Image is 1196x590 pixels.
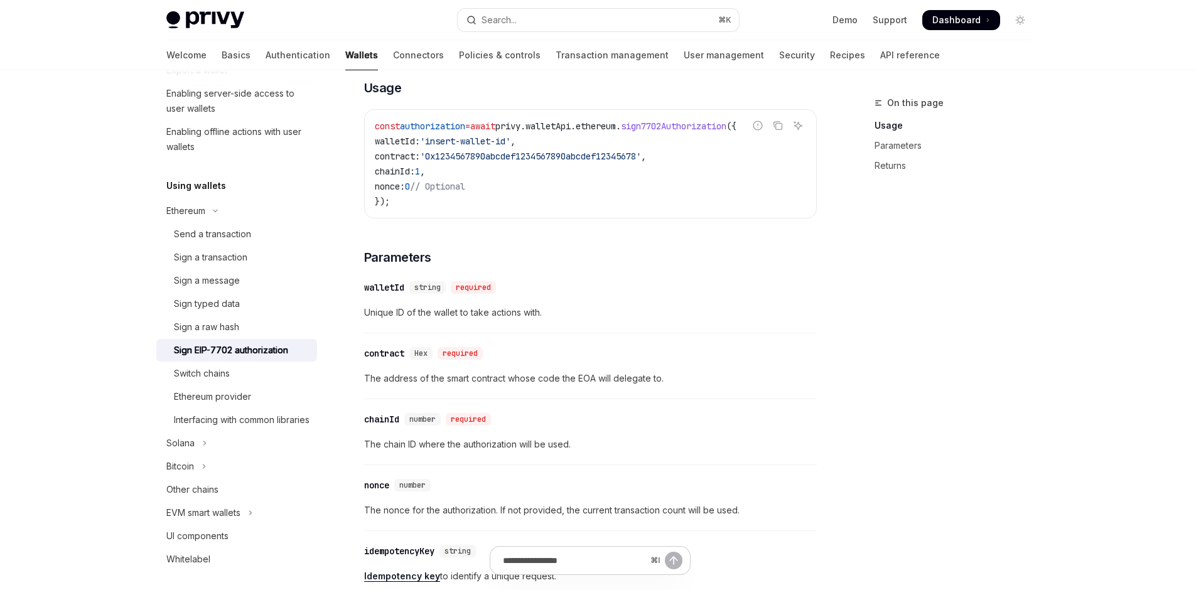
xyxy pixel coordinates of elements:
div: Whitelabel [166,552,210,567]
div: Other chains [166,482,218,497]
a: Sign typed data [156,292,317,315]
div: required [451,281,496,294]
span: sign7702Authorization [621,121,726,132]
span: '0x1234567890abcdef1234567890abcdef12345678' [420,151,641,162]
button: Toggle Bitcoin section [156,455,317,478]
button: Copy the contents from the code block [770,117,786,134]
span: Usage [364,79,402,97]
span: The address of the smart contract whose code the EOA will delegate to. [364,371,817,386]
img: light logo [166,11,244,29]
span: ⌘ K [718,15,731,25]
a: Sign a raw hash [156,316,317,338]
a: Interfacing with common libraries [156,409,317,431]
span: = [465,121,470,132]
div: Sign EIP-7702 authorization [174,343,288,358]
span: string [414,282,441,292]
a: Other chains [156,478,317,501]
span: privy [495,121,520,132]
div: contract [364,347,404,360]
a: Basics [222,40,251,70]
a: Switch chains [156,362,317,385]
span: 1 [415,166,420,177]
span: await [470,121,495,132]
div: required [438,347,483,360]
div: chainId [364,413,399,426]
a: Ethereum provider [156,385,317,408]
div: UI components [166,528,229,544]
span: number [399,480,426,490]
span: number [409,414,436,424]
a: Policies & controls [459,40,541,70]
span: . [520,121,525,132]
a: Support [873,14,907,26]
a: Authentication [266,40,330,70]
span: 0 [405,181,410,192]
a: Sign EIP-7702 authorization [156,339,317,362]
a: Welcome [166,40,207,70]
span: Parameters [364,249,431,266]
a: Enabling server-side access to user wallets [156,82,317,120]
span: contract: [375,151,420,162]
div: Sign typed data [174,296,240,311]
a: Wallets [345,40,378,70]
a: Send a transaction [156,223,317,245]
span: nonce: [375,181,405,192]
span: On this page [887,95,944,110]
div: Sign a transaction [174,250,247,265]
div: Sign a message [174,273,240,288]
span: The nonce for the authorization. If not provided, the current transaction count will be used. [364,503,817,518]
a: Usage [875,115,1040,136]
a: Security [779,40,815,70]
button: Toggle Ethereum section [156,200,317,222]
span: ({ [726,121,736,132]
button: Toggle EVM smart wallets section [156,501,317,524]
div: Enabling offline actions with user wallets [166,124,310,154]
a: Whitelabel [156,548,317,571]
a: Transaction management [556,40,669,70]
a: Enabling offline actions with user wallets [156,121,317,158]
div: Enabling server-side access to user wallets [166,86,310,116]
div: Search... [482,13,517,28]
a: Sign a transaction [156,246,317,269]
span: }); [375,196,390,207]
span: authorization [400,121,465,132]
div: Solana [166,436,195,451]
div: Send a transaction [174,227,251,242]
span: , [641,151,646,162]
div: Interfacing with common libraries [174,412,310,427]
span: The chain ID where the authorization will be used. [364,437,817,452]
button: Toggle Solana section [156,432,317,454]
span: chainId: [375,166,415,177]
span: . [616,121,621,132]
a: API reference [880,40,940,70]
span: walletApi [525,121,571,132]
a: Recipes [830,40,865,70]
span: 'insert-wallet-id' [420,136,510,147]
a: Parameters [875,136,1040,156]
button: Send message [665,552,682,569]
span: , [510,136,515,147]
a: Dashboard [922,10,1000,30]
a: User management [684,40,764,70]
span: , [420,166,425,177]
span: Dashboard [932,14,981,26]
span: walletId: [375,136,420,147]
span: const [375,121,400,132]
button: Ask AI [790,117,806,134]
button: Toggle dark mode [1010,10,1030,30]
span: Unique ID of the wallet to take actions with. [364,305,817,320]
button: Report incorrect code [750,117,766,134]
div: Sign a raw hash [174,319,239,335]
a: UI components [156,525,317,547]
div: EVM smart wallets [166,505,240,520]
a: Returns [875,156,1040,176]
input: Ask a question... [503,547,645,574]
button: Open search [458,9,739,31]
span: Hex [414,348,428,358]
div: required [446,413,491,426]
div: Switch chains [174,366,230,381]
div: Ethereum [166,203,205,218]
a: Sign a message [156,269,317,292]
a: Demo [832,14,858,26]
div: nonce [364,479,389,491]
